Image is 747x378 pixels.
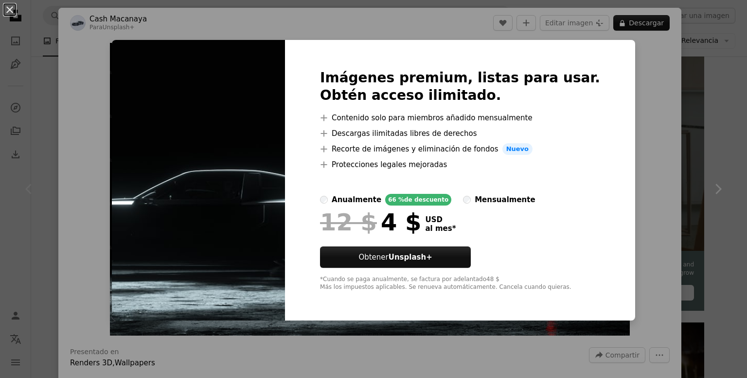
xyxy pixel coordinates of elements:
div: mensualmente [475,194,535,206]
li: Contenido solo para miembros añadido mensualmente [320,112,600,124]
li: Recorte de imágenes y eliminación de fondos [320,143,600,155]
li: Protecciones legales mejoradas [320,159,600,170]
div: anualmente [332,194,381,206]
div: 4 $ [320,209,421,235]
span: al mes * [425,224,456,233]
img: premium_photo-1686730540270-93f2c33351b6 [112,40,285,321]
input: anualmente66 %de descuento [320,196,328,204]
strong: Unsplash+ [389,253,432,262]
li: Descargas ilimitadas libres de derechos [320,128,600,139]
h2: Imágenes premium, listas para usar. Obtén acceso ilimitado. [320,69,600,104]
span: USD [425,215,456,224]
div: 66 % de descuento [385,194,451,206]
div: *Cuando se paga anualmente, se factura por adelantado 48 $ Más los impuestos aplicables. Se renue... [320,276,600,291]
span: Nuevo [502,143,533,155]
button: ObtenerUnsplash+ [320,246,471,268]
span: 12 $ [320,209,377,235]
input: mensualmente [463,196,471,204]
